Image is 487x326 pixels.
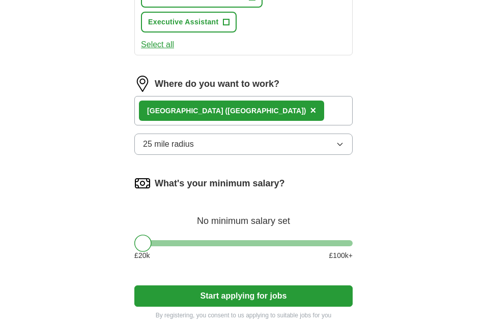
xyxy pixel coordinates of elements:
[310,103,317,118] button: ×
[310,105,317,116] span: ×
[141,12,236,32] button: Executive Assistant
[134,311,353,320] p: By registering, you consent to us applying to suitable jobs for you
[134,175,151,191] img: salary.png
[225,107,306,115] span: ([GEOGRAPHIC_DATA])
[155,77,279,91] label: Where do you want to work?
[134,285,353,307] button: Start applying for jobs
[134,250,150,261] span: £ 20 k
[147,107,223,115] strong: [GEOGRAPHIC_DATA]
[134,204,353,228] div: No minimum salary set
[148,17,218,27] span: Executive Assistant
[155,177,284,190] label: What's your minimum salary?
[134,76,151,92] img: location.png
[141,39,174,51] button: Select all
[134,134,353,155] button: 25 mile radius
[143,138,194,150] span: 25 mile radius
[329,250,353,261] span: £ 100 k+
